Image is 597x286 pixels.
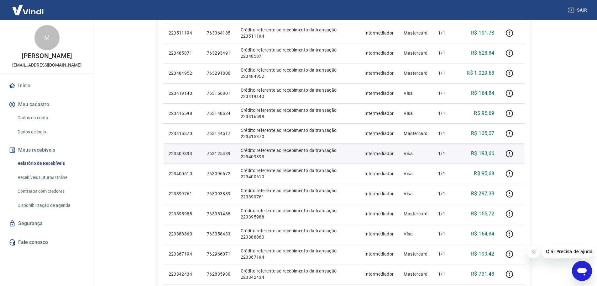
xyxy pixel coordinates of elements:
p: Crédito referente ao recebimento da transação 223409393 [241,147,355,160]
p: Crédito referente ao recebimento da transação 223419140 [241,87,355,100]
p: Intermediador [364,130,394,137]
p: R$ 155,72 [471,210,495,218]
p: R$ 193,66 [471,150,495,157]
button: Meus recebíveis [8,143,86,157]
a: Disponibilização de agenda [15,199,86,212]
p: Crédito referente ao recebimento da transação 223416598 [241,107,355,120]
iframe: Botão para abrir a janela de mensagens [572,261,592,281]
button: Sair [567,4,589,16]
p: 763293491 [207,50,231,56]
p: 223419140 [169,90,197,96]
p: 1/1 [438,191,457,197]
p: R$ 164,84 [471,89,495,97]
p: 1/1 [438,271,457,277]
p: Mastercard [404,211,428,217]
a: Recebíveis Futuros Online [15,171,86,184]
p: R$ 297,38 [471,190,495,197]
p: 223511194 [169,30,197,36]
p: 763148624 [207,110,231,116]
p: 1/1 [438,211,457,217]
p: 223485871 [169,50,197,56]
p: Mastercard [404,70,428,76]
p: Visa [404,150,428,157]
p: 223400610 [169,170,197,177]
p: R$ 199,42 [471,250,495,258]
a: Dados da conta [15,111,86,124]
p: Mastercard [404,30,428,36]
p: Crédito referente ao recebimento da transação 223415370 [241,127,355,140]
p: 763364185 [207,30,231,36]
p: 1/1 [438,150,457,157]
p: 1/1 [438,231,457,237]
p: Mastercard [404,251,428,257]
p: Crédito referente ao recebimento da transação 223484952 [241,67,355,79]
p: Crédito referente ao recebimento da transação 223388860 [241,228,355,240]
p: 763058433 [207,231,231,237]
p: Intermediador [364,110,394,116]
p: R$ 95,69 [474,170,494,177]
p: Intermediador [364,150,394,157]
p: Intermediador [364,170,394,177]
p: 763093889 [207,191,231,197]
p: Visa [404,170,428,177]
p: Mastercard [404,271,428,277]
p: Crédito referente ao recebimento da transação 223399761 [241,187,355,200]
a: Fale conosco [8,235,86,249]
p: Intermediador [364,251,394,257]
p: Intermediador [364,50,394,56]
p: Intermediador [364,30,394,36]
p: R$ 164,84 [471,230,495,238]
p: Visa [404,110,428,116]
img: Vindi [8,0,48,19]
a: Início [8,79,86,93]
p: 1/1 [438,130,457,137]
p: Visa [404,90,428,96]
p: 223416598 [169,110,197,116]
p: R$ 731,48 [471,270,495,278]
button: Meu cadastro [8,98,86,111]
p: Mastercard [404,130,428,137]
p: 763156801 [207,90,231,96]
p: 762835930 [207,271,231,277]
p: 223388860 [169,231,197,237]
p: 763144517 [207,130,231,137]
iframe: Mensagem da empresa [542,245,592,258]
div: M [34,25,60,50]
p: Intermediador [364,70,394,76]
p: Mastercard [404,50,428,56]
p: Crédito referente ao recebimento da transação 223367194 [241,248,355,260]
p: Intermediador [364,90,394,96]
p: 763081488 [207,211,231,217]
p: 763125439 [207,150,231,157]
p: 223409393 [169,150,197,157]
p: Visa [404,231,428,237]
p: 1/1 [438,70,457,76]
p: [EMAIL_ADDRESS][DOMAIN_NAME] [12,62,81,68]
p: 223415370 [169,130,197,137]
p: Crédito referente ao recebimento da transação 223342434 [241,268,355,280]
p: Crédito referente ao recebimento da transação 223395988 [241,208,355,220]
p: Crédito referente ao recebimento da transação 223485871 [241,47,355,59]
p: 223342434 [169,271,197,277]
p: 1/1 [438,251,457,257]
p: 223367194 [169,251,197,257]
p: 1/1 [438,110,457,116]
p: 1/1 [438,30,457,36]
p: Crédito referente ao recebimento da transação 223511194 [241,27,355,39]
a: Segurança [8,217,86,230]
p: 223484952 [169,70,197,76]
p: R$ 95,69 [474,110,494,117]
p: R$ 135,07 [471,130,495,137]
p: 223395988 [169,211,197,217]
p: 763291800 [207,70,231,76]
span: Olá! Precisa de ajuda? [4,4,53,9]
a: Relatório de Recebíveis [15,157,86,170]
a: Dados de login [15,126,86,138]
a: Contratos com credores [15,185,86,198]
p: 1/1 [438,50,457,56]
p: 762966071 [207,251,231,257]
p: Intermediador [364,271,394,277]
p: Intermediador [364,231,394,237]
p: 223399761 [169,191,197,197]
p: R$ 528,84 [471,49,495,57]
